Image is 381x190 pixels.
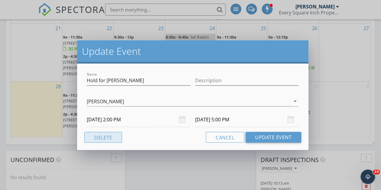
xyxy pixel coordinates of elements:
[292,98,299,105] i: arrow_drop_down
[87,99,124,104] div: [PERSON_NAME]
[87,112,190,127] input: Select date
[206,132,244,143] button: Cancel
[84,132,122,143] button: Delete
[361,170,375,184] iframe: Intercom live chat
[373,170,380,174] span: 10
[82,45,304,57] h2: Update Event
[195,112,299,127] input: Select date
[245,132,301,143] button: Update Event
